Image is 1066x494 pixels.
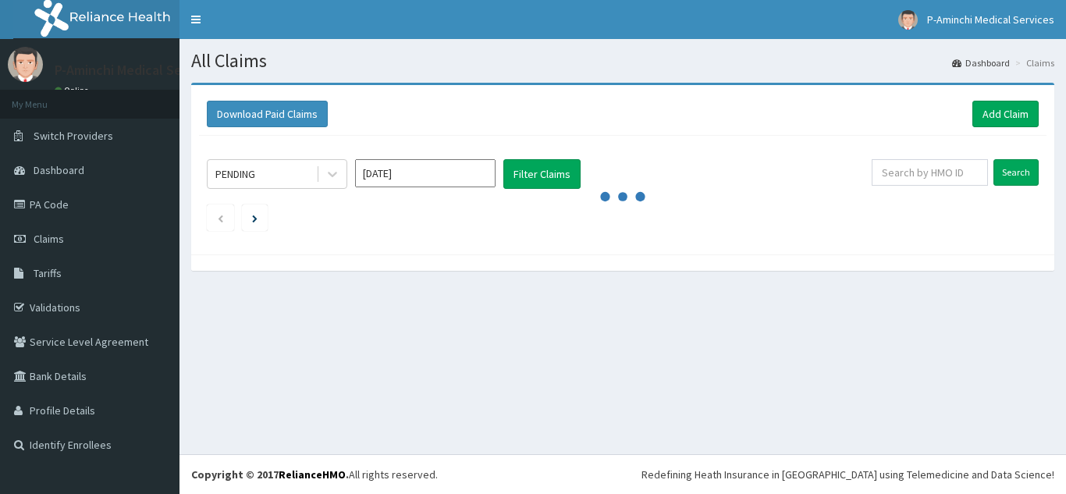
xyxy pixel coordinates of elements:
[641,467,1054,482] div: Redefining Heath Insurance in [GEOGRAPHIC_DATA] using Telemedicine and Data Science!
[355,159,496,187] input: Select Month and Year
[191,51,1054,71] h1: All Claims
[34,163,84,177] span: Dashboard
[952,56,1010,69] a: Dashboard
[503,159,581,189] button: Filter Claims
[972,101,1039,127] a: Add Claim
[207,101,328,127] button: Download Paid Claims
[927,12,1054,27] span: P-Aminchi Medical Services
[215,166,255,182] div: PENDING
[34,129,113,143] span: Switch Providers
[872,159,988,186] input: Search by HMO ID
[1011,56,1054,69] li: Claims
[34,266,62,280] span: Tariffs
[8,47,43,82] img: User Image
[599,173,646,220] svg: audio-loading
[993,159,1039,186] input: Search
[279,467,346,482] a: RelianceHMO
[55,63,218,77] p: P-Aminchi Medical Services
[252,211,258,225] a: Next page
[898,10,918,30] img: User Image
[179,454,1066,494] footer: All rights reserved.
[55,85,92,96] a: Online
[34,232,64,246] span: Claims
[217,211,224,225] a: Previous page
[191,467,349,482] strong: Copyright © 2017 .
